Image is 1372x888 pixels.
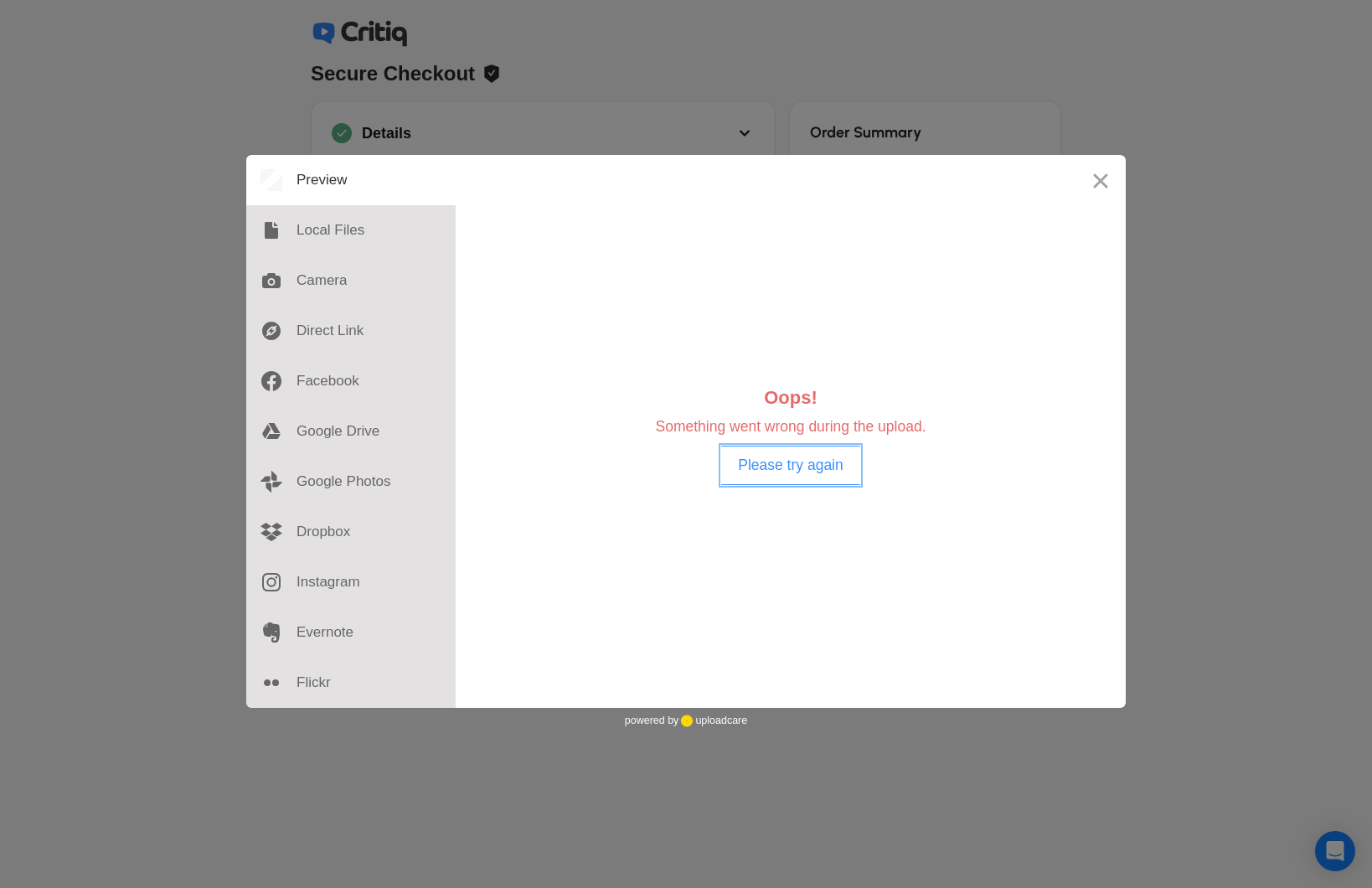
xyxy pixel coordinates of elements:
button: Close [1075,155,1126,205]
button: Please try again [721,446,860,485]
div: Local Files [246,205,456,256]
div: Flickr [246,658,456,708]
div: Camera [246,256,456,306]
div: Instagram [246,557,456,607]
div: Google Photos [246,457,456,507]
div: Facebook [246,356,456,406]
div: Direct Link [246,306,456,356]
div: Preview [246,155,456,205]
div: Oops! [764,387,818,408]
div: powered by [625,708,747,733]
div: Something went wrong during the upload. [656,416,926,437]
div: Google Drive [246,406,456,457]
div: Evernote [246,607,456,658]
a: uploadcare [678,715,747,727]
div: Dropbox [246,507,456,557]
